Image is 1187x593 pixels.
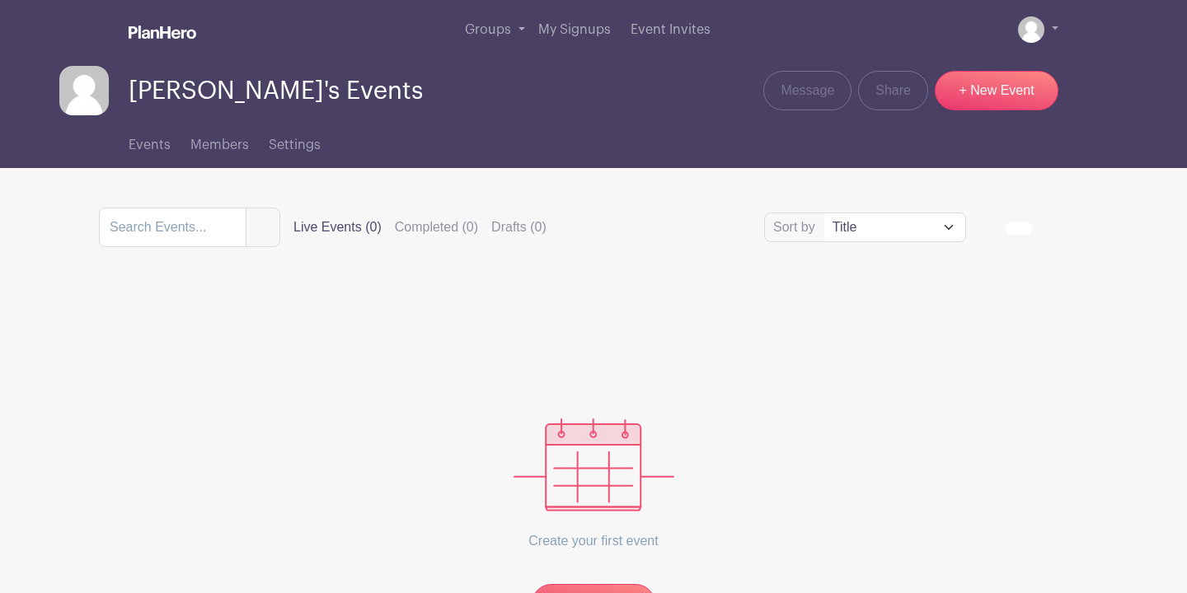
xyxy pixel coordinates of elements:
[631,23,711,36] span: Event Invites
[190,115,249,168] a: Members
[129,138,171,152] span: Events
[1018,16,1044,43] img: default-ce2991bfa6775e67f084385cd625a349d9dcbb7a52a09fb2fda1e96e2d18dcdb.png
[293,217,382,237] label: Live Events (0)
[763,71,852,110] a: Message
[269,138,321,152] span: Settings
[190,138,249,152] span: Members
[935,71,1058,110] a: + New Event
[129,77,423,105] span: [PERSON_NAME]'s Events
[99,208,246,247] input: Search Events...
[538,23,611,36] span: My Signups
[1006,222,1088,235] div: order and view
[781,81,834,100] span: Message
[514,511,674,571] p: Create your first event
[858,71,928,110] a: Share
[129,115,171,168] a: Events
[59,66,109,115] img: default-ce2991bfa6775e67f084385cd625a349d9dcbb7a52a09fb2fda1e96e2d18dcdb.png
[875,81,911,100] span: Share
[129,26,196,39] img: logo_white-6c42ec7e38ccf1d336a20a19083b03d10ae64f83f12c07503d8b9e83406b4c7d.svg
[269,115,321,168] a: Settings
[514,418,674,511] img: events_empty-56550af544ae17c43cc50f3ebafa394433d06d5f1891c01edc4b5d1d59cfda54.svg
[465,23,511,36] span: Groups
[395,217,478,237] label: Completed (0)
[491,217,547,237] label: Drafts (0)
[293,217,547,237] div: filters
[773,217,820,237] label: Sort by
